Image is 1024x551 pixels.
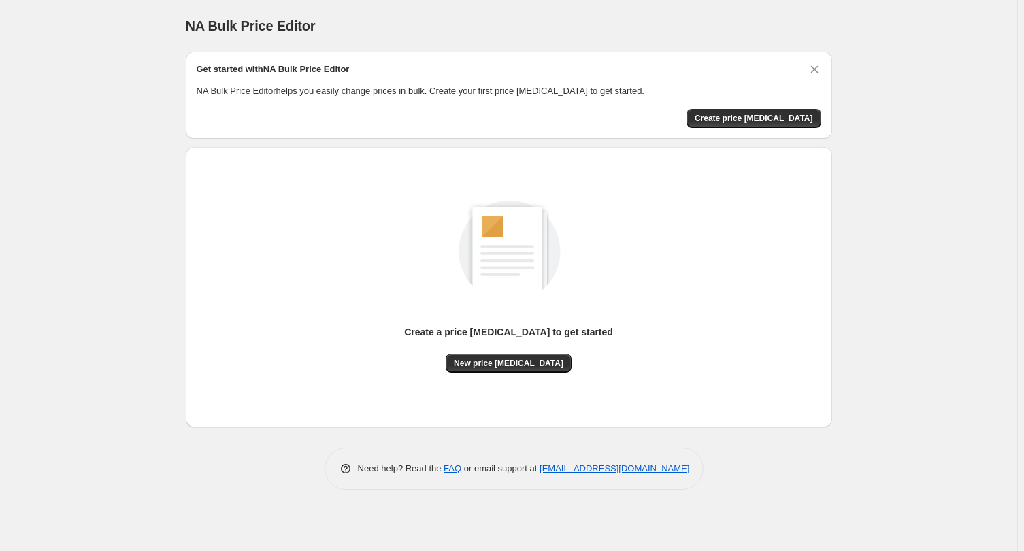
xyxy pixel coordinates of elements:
span: or email support at [461,463,540,473]
a: [EMAIL_ADDRESS][DOMAIN_NAME] [540,463,689,473]
p: Create a price [MEDICAL_DATA] to get started [404,325,613,339]
button: New price [MEDICAL_DATA] [446,354,572,373]
a: FAQ [444,463,461,473]
span: NA Bulk Price Editor [186,18,316,33]
p: NA Bulk Price Editor helps you easily change prices in bulk. Create your first price [MEDICAL_DAT... [197,84,821,98]
span: New price [MEDICAL_DATA] [454,358,563,369]
h2: Get started with NA Bulk Price Editor [197,63,350,76]
span: Need help? Read the [358,463,444,473]
span: Create price [MEDICAL_DATA] [695,113,813,124]
button: Create price change job [687,109,821,128]
button: Dismiss card [808,63,821,76]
